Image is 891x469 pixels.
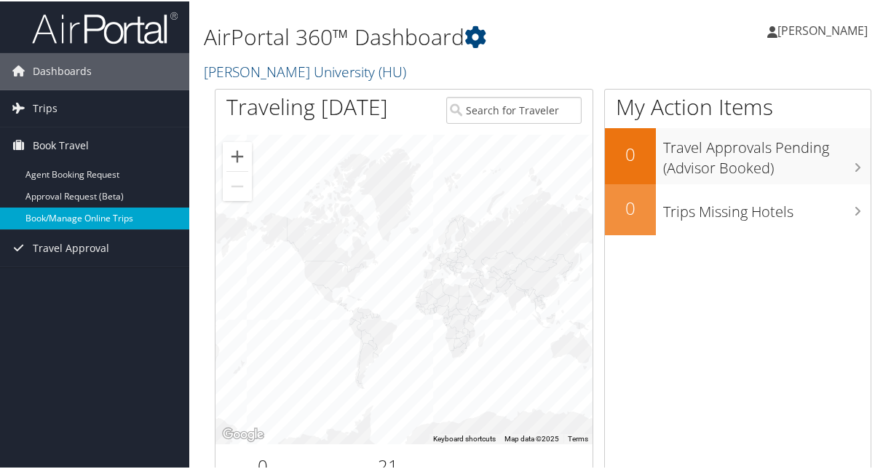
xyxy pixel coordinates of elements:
[33,89,58,125] span: Trips
[219,424,267,443] img: Google
[223,170,252,200] button: Zoom out
[605,141,656,165] h2: 0
[605,127,871,183] a: 0Travel Approvals Pending (Advisor Booked)
[446,95,582,122] input: Search for Traveler
[219,424,267,443] a: Open this area in Google Maps (opens a new window)
[33,126,89,162] span: Book Travel
[767,7,882,51] a: [PERSON_NAME]
[504,433,559,441] span: Map data ©2025
[663,193,871,221] h3: Trips Missing Hotels
[33,52,92,88] span: Dashboards
[605,194,656,219] h2: 0
[223,141,252,170] button: Zoom in
[663,129,871,177] h3: Travel Approvals Pending (Advisor Booked)
[777,21,868,37] span: [PERSON_NAME]
[204,60,410,80] a: [PERSON_NAME] University (HU)
[226,90,388,121] h1: Traveling [DATE]
[33,229,109,265] span: Travel Approval
[204,20,656,51] h1: AirPortal 360™ Dashboard
[32,9,178,44] img: airportal-logo.png
[605,183,871,234] a: 0Trips Missing Hotels
[433,433,496,443] button: Keyboard shortcuts
[568,433,588,441] a: Terms (opens in new tab)
[605,90,871,121] h1: My Action Items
